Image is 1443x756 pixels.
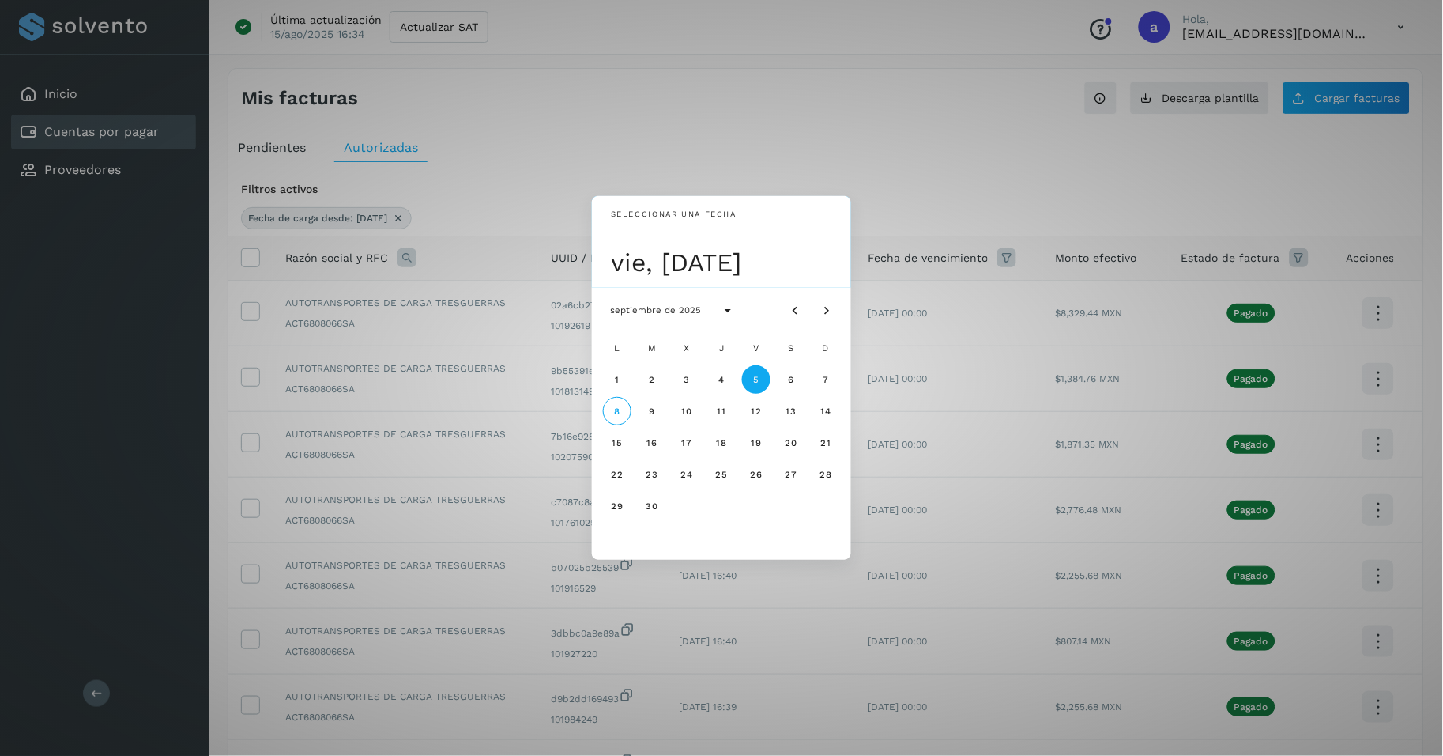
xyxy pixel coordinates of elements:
span: 28 [819,469,832,480]
span: 8 [613,406,620,417]
div: M [636,332,668,364]
div: J [706,332,737,364]
button: martes, 9 de septiembre de 2025 [638,397,666,425]
div: S [775,332,807,364]
button: lunes, 15 de septiembre de 2025 [603,429,631,457]
span: 7 [822,374,829,385]
button: Mes siguiente [813,296,842,324]
button: domingo, 7 de septiembre de 2025 [812,365,840,394]
button: Hoy, lunes, 8 de septiembre de 2025 [603,397,631,425]
div: V [740,332,772,364]
button: Seleccionar año [714,296,742,324]
span: 25 [714,469,728,480]
button: martes, 2 de septiembre de 2025 [638,365,666,394]
span: 12 [750,406,762,417]
div: X [671,332,703,364]
span: 19 [750,437,762,448]
button: martes, 16 de septiembre de 2025 [638,429,666,457]
span: septiembre de 2025 [609,304,701,316]
button: septiembre de 2025 [597,296,714,324]
button: sábado, 6 de septiembre de 2025 [777,365,805,394]
div: Seleccionar una fecha [611,209,737,221]
button: miércoles, 3 de septiembre de 2025 [673,365,701,394]
div: vie, [DATE] [611,247,842,278]
span: 10 [680,406,692,417]
span: 17 [680,437,692,448]
button: lunes, 22 de septiembre de 2025 [603,460,631,489]
button: viernes, 26 de septiembre de 2025 [742,460,770,489]
span: 22 [610,469,624,480]
span: 9 [648,406,655,417]
div: L [601,332,633,364]
button: lunes, 29 de septiembre de 2025 [603,492,631,520]
button: Mes anterior [782,296,810,324]
span: 13 [785,406,797,417]
span: 27 [784,469,797,480]
div: D [810,332,842,364]
button: sábado, 27 de septiembre de 2025 [777,460,805,489]
button: domingo, 28 de septiembre de 2025 [812,460,840,489]
button: lunes, 1 de septiembre de 2025 [603,365,631,394]
button: viernes, 5 de septiembre de 2025 [742,365,770,394]
span: 6 [787,374,794,385]
button: domingo, 21 de septiembre de 2025 [812,429,840,457]
span: 4 [718,374,725,385]
span: 26 [749,469,763,480]
span: 30 [645,501,658,512]
span: 20 [784,437,797,448]
span: 18 [715,437,727,448]
span: 21 [819,437,831,448]
button: jueves, 11 de septiembre de 2025 [707,397,736,425]
button: jueves, 4 de septiembre de 2025 [707,365,736,394]
button: martes, 23 de septiembre de 2025 [638,460,666,489]
span: 29 [610,501,624,512]
span: 1 [614,374,620,385]
button: miércoles, 10 de septiembre de 2025 [673,397,701,425]
span: 15 [611,437,623,448]
button: miércoles, 17 de septiembre de 2025 [673,429,701,457]
span: 16 [646,437,657,448]
span: 3 [683,374,690,385]
button: viernes, 12 de septiembre de 2025 [742,397,770,425]
button: martes, 30 de septiembre de 2025 [638,492,666,520]
button: domingo, 14 de septiembre de 2025 [812,397,840,425]
span: 24 [680,469,693,480]
button: jueves, 18 de septiembre de 2025 [707,429,736,457]
button: jueves, 25 de septiembre de 2025 [707,460,736,489]
span: 2 [648,374,655,385]
span: 14 [819,406,831,417]
span: 5 [752,374,759,385]
button: sábado, 20 de septiembre de 2025 [777,429,805,457]
span: 11 [716,406,726,417]
button: viernes, 19 de septiembre de 2025 [742,429,770,457]
button: miércoles, 24 de septiembre de 2025 [673,460,701,489]
span: 23 [645,469,658,480]
button: sábado, 13 de septiembre de 2025 [777,397,805,425]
